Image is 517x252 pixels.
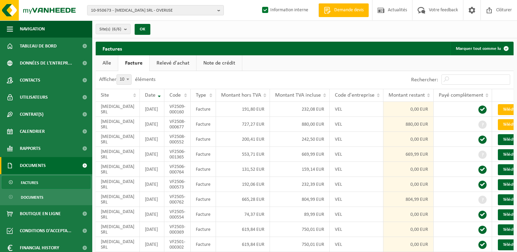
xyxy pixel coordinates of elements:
td: VF2506-000764 [164,162,191,177]
span: Documents [21,191,43,204]
label: Afficher éléments [99,77,155,82]
td: 192,06 EUR [216,177,270,192]
td: [MEDICAL_DATA] SRL [96,177,140,192]
span: Code d'entreprise [335,93,375,98]
td: 131,52 EUR [216,162,270,177]
td: VEL [330,132,383,147]
td: [MEDICAL_DATA] SRL [96,207,140,222]
span: Payé complètement [439,93,483,98]
span: Type [196,93,206,98]
td: VF2505-000554 [164,207,191,222]
td: Facture [191,207,216,222]
td: Facture [191,177,216,192]
span: Code [169,93,181,98]
td: 0,00 EUR [383,132,434,147]
td: VF2509-000160 [164,102,191,117]
span: 10 [117,74,132,85]
a: Alle [96,55,118,71]
span: Données de l'entrepr... [20,55,72,72]
td: VF2505-000762 [164,192,191,207]
td: VEL [330,162,383,177]
td: 200,41 EUR [216,132,270,147]
td: 553,71 EUR [216,147,270,162]
td: 232,08 EUR [270,102,330,117]
td: 880,00 EUR [383,117,434,132]
span: Site [101,93,109,98]
td: [DATE] [140,207,164,222]
td: 0,00 EUR [383,102,434,117]
td: 0,00 EUR [383,207,434,222]
span: 10 [117,75,131,84]
td: VF2503-000369 [164,222,191,237]
label: Information interne [261,5,308,15]
td: [DATE] [140,117,164,132]
td: 880,00 EUR [270,117,330,132]
td: 669,99 EUR [383,147,434,162]
td: [MEDICAL_DATA] SRL [96,222,140,237]
td: VF2506-000573 [164,177,191,192]
td: VEL [330,177,383,192]
span: Tableau de bord [20,38,57,55]
span: Montant hors TVA [221,93,261,98]
td: 669,99 EUR [270,147,330,162]
td: Facture [191,132,216,147]
span: Navigation [20,20,45,38]
td: 191,80 EUR [216,102,270,117]
span: Documents [20,157,46,174]
a: Relevé d'achat [150,55,196,71]
td: 665,28 EUR [216,192,270,207]
td: [DATE] [140,237,164,252]
button: OK [135,24,150,35]
span: 10-950673 - [MEDICAL_DATA] SRL - OVERIJSE [91,5,215,16]
td: [MEDICAL_DATA] SRL [96,147,140,162]
td: [MEDICAL_DATA] SRL [96,117,140,132]
td: 232,39 EUR [270,177,330,192]
td: [DATE] [140,147,164,162]
span: Montant restant [389,93,425,98]
span: Date [145,93,155,98]
td: Facture [191,222,216,237]
td: VEL [330,222,383,237]
button: Site(s)(6/6) [96,24,131,34]
td: Facture [191,117,216,132]
td: 0,00 EUR [383,177,434,192]
td: 619,84 EUR [216,222,270,237]
td: [MEDICAL_DATA] SRL [96,192,140,207]
td: [DATE] [140,222,164,237]
td: [MEDICAL_DATA] SRL [96,162,140,177]
span: Demande devis [332,7,365,14]
td: 74,37 EUR [216,207,270,222]
td: VEL [330,237,383,252]
span: Site(s) [99,24,121,34]
a: Facture [118,55,149,71]
td: VF2508-000552 [164,132,191,147]
button: 10-950673 - [MEDICAL_DATA] SRL - OVERIJSE [87,5,224,15]
td: 159,14 EUR [270,162,330,177]
td: 619,84 EUR [216,237,270,252]
h2: Factures [96,42,129,55]
td: Facture [191,162,216,177]
td: [DATE] [140,177,164,192]
td: [MEDICAL_DATA] SRL [96,102,140,117]
td: Facture [191,237,216,252]
td: 727,27 EUR [216,117,270,132]
count: (6/6) [112,27,121,31]
span: Montant TVA incluse [275,93,321,98]
td: [DATE] [140,132,164,147]
td: VF2501-000302 [164,237,191,252]
span: Boutique en ligne [20,205,61,222]
a: Note de crédit [196,55,242,71]
span: Factures [21,176,38,189]
td: VF2508-000677 [164,117,191,132]
td: Facture [191,102,216,117]
span: Utilisateurs [20,89,48,106]
td: 804,99 EUR [270,192,330,207]
td: Facture [191,147,216,162]
td: 0,00 EUR [383,237,434,252]
td: [DATE] [140,162,164,177]
label: Rechercher: [411,77,438,83]
td: [DATE] [140,192,164,207]
td: VEL [330,147,383,162]
button: Marquer tout comme lu [450,42,513,55]
td: [DATE] [140,102,164,117]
